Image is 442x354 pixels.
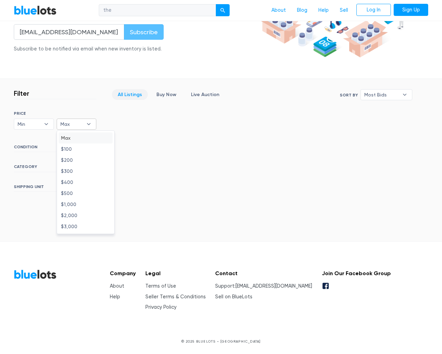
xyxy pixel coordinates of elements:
a: Help [110,294,120,300]
a: Sell [334,4,354,17]
li: $2,000 [59,210,113,221]
h5: Company [110,270,136,277]
span: Most Bids [364,90,399,100]
a: Live Auction [185,89,225,100]
li: $3,000 [59,221,113,232]
h6: CONDITION [14,145,96,152]
li: $400 [59,177,113,188]
label: Sort By [340,92,358,98]
h6: SHIPPING UNIT [14,184,96,192]
a: BlueLots [14,5,57,15]
h5: Legal [145,270,206,277]
a: Privacy Policy [145,304,176,310]
div: Subscribe to be notified via email when new inventory is listed. [14,45,164,53]
b: ▾ [39,119,54,129]
h5: Contact [215,270,312,277]
input: Subscribe [124,24,164,40]
h6: PRICE [14,111,96,116]
b: ▾ [397,90,412,100]
span: Min [18,119,40,129]
a: Buy Now [151,89,182,100]
a: All Listings [112,89,148,100]
b: ▾ [81,119,96,129]
h6: CATEGORY [14,164,96,172]
a: Help [313,4,334,17]
a: Seller Terms & Conditions [145,294,206,300]
li: $100 [59,143,113,155]
a: [EMAIL_ADDRESS][DOMAIN_NAME] [236,283,312,289]
a: Log In [356,4,391,16]
li: $1,000 [59,199,113,210]
input: Search for inventory [99,4,216,17]
a: About [110,283,124,289]
h3: Filter [14,89,29,97]
li: $500 [59,188,113,199]
li: $300 [59,166,113,177]
a: Blog [291,4,313,17]
li: $200 [59,155,113,166]
a: Sign Up [394,4,428,16]
a: BlueLots [14,269,57,279]
a: Terms of Use [145,283,176,289]
h5: Join Our Facebook Group [322,270,391,277]
a: About [266,4,291,17]
input: Enter your email address [14,24,124,40]
li: Max [59,132,113,143]
span: Max [60,119,83,129]
a: Sell on BlueLots [215,294,252,300]
p: © 2025 BLUELOTS • [GEOGRAPHIC_DATA] [14,339,428,344]
li: Support: [215,282,312,290]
